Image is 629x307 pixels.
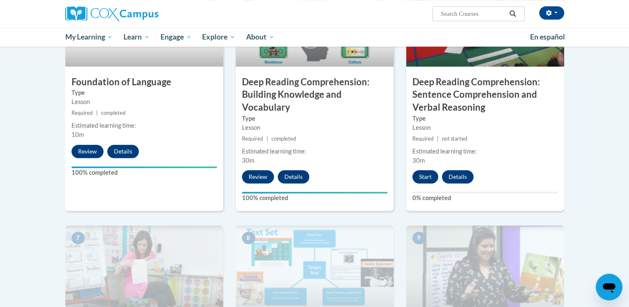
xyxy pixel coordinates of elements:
[65,32,113,42] span: My Learning
[96,110,98,116] span: |
[65,6,158,21] img: Cox Campus
[241,27,280,47] a: About
[242,232,255,244] span: 8
[72,166,217,168] div: Your progress
[412,193,558,203] label: 0% completed
[72,121,217,130] div: Estimated learning time:
[271,136,296,142] span: completed
[412,170,438,183] button: Start
[123,32,150,42] span: Learn
[60,27,118,47] a: My Learning
[437,136,439,142] span: |
[525,28,570,46] a: En español
[53,27,577,47] div: Main menu
[160,32,192,42] span: Engage
[266,136,268,142] span: |
[65,6,223,21] a: Cox Campus
[442,170,474,183] button: Details
[236,76,394,114] h3: Deep Reading Comprehension: Building Knowledge and Vocabulary
[442,136,467,142] span: not started
[197,27,241,47] a: Explore
[412,123,558,132] div: Lesson
[101,110,126,116] span: completed
[107,145,139,158] button: Details
[596,274,622,300] iframe: Button to launch messaging window
[530,32,565,41] span: En español
[246,32,274,42] span: About
[242,170,274,183] button: Review
[242,193,387,203] label: 100% completed
[242,114,387,123] label: Type
[440,9,506,19] input: Search Courses
[412,147,558,156] div: Estimated learning time:
[72,97,217,106] div: Lesson
[72,88,217,97] label: Type
[406,76,564,114] h3: Deep Reading Comprehension: Sentence Comprehension and Verbal Reasoning
[155,27,197,47] a: Engage
[278,170,309,183] button: Details
[72,232,85,244] span: 7
[65,76,223,89] h3: Foundation of Language
[242,147,387,156] div: Estimated learning time:
[242,157,254,164] span: 30m
[539,6,564,20] button: Account Settings
[242,123,387,132] div: Lesson
[412,232,426,244] span: 9
[412,114,558,123] label: Type
[72,168,217,177] label: 100% completed
[412,157,425,164] span: 30m
[412,136,434,142] span: Required
[72,145,104,158] button: Review
[202,32,235,42] span: Explore
[242,192,387,193] div: Your progress
[72,131,84,138] span: 10m
[72,110,93,116] span: Required
[118,27,155,47] a: Learn
[242,136,263,142] span: Required
[506,9,519,19] button: Search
